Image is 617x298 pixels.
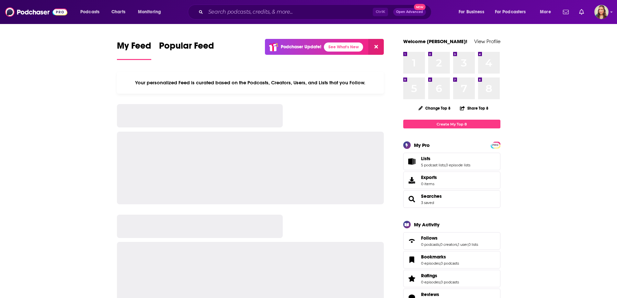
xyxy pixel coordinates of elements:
a: View Profile [474,38,500,44]
a: 0 episode lists [446,163,470,167]
span: My Feed [117,40,151,55]
span: Exports [421,174,437,180]
span: , [440,242,440,247]
button: open menu [133,7,169,17]
a: Lists [421,156,470,161]
div: Your personalized Feed is curated based on the Podcasts, Creators, Users, and Lists that you Follow. [117,72,384,94]
a: 0 creators [440,242,457,247]
a: 0 podcasts [440,261,459,266]
div: My Pro [414,142,430,148]
span: , [445,163,446,167]
span: For Business [459,7,484,17]
a: Searches [421,193,442,199]
button: Open AdvancedNew [393,8,426,16]
span: Ctrl K [373,8,388,16]
a: Lists [406,157,418,166]
a: Show notifications dropdown [577,6,587,18]
a: Ratings [421,273,459,279]
span: Lists [403,153,500,170]
span: Open Advanced [396,10,423,14]
span: Lists [421,156,430,161]
button: open menu [454,7,492,17]
a: Follows [406,236,418,245]
span: Popular Feed [159,40,214,55]
span: 0 items [421,182,437,186]
img: User Profile [594,5,609,19]
a: Searches [406,195,418,204]
a: Reviews [421,292,459,297]
a: Popular Feed [159,40,214,60]
span: Ratings [403,270,500,287]
span: Searches [403,190,500,208]
a: 1 user [458,242,468,247]
button: open menu [535,7,559,17]
span: Exports [406,176,418,185]
button: Show profile menu [594,5,609,19]
button: open menu [76,7,108,17]
span: Bookmarks [403,251,500,268]
span: Bookmarks [421,254,446,260]
div: Search podcasts, credits, & more... [194,5,438,19]
a: 0 podcasts [421,242,440,247]
p: Podchaser Update! [281,44,321,50]
a: 0 episodes [421,261,440,266]
a: Show notifications dropdown [560,6,571,18]
span: More [540,7,551,17]
a: 0 lists [468,242,478,247]
a: Exports [403,172,500,189]
span: Logged in as adriana.guzman [594,5,609,19]
a: 3 saved [421,200,434,205]
a: Bookmarks [406,255,418,264]
span: Podcasts [80,7,99,17]
span: Reviews [421,292,439,297]
a: 5 podcast lists [421,163,445,167]
span: Ratings [421,273,437,279]
input: Search podcasts, credits, & more... [206,7,373,17]
a: See What's New [324,42,363,52]
a: Bookmarks [421,254,459,260]
span: Charts [111,7,125,17]
img: Podchaser - Follow, Share and Rate Podcasts [5,6,67,18]
button: open menu [491,7,535,17]
a: Create My Top 8 [403,120,500,128]
button: Change Top 8 [415,104,455,112]
span: Follows [403,232,500,250]
a: Welcome [PERSON_NAME]! [403,38,467,44]
a: 0 episodes [421,280,440,284]
span: For Podcasters [495,7,526,17]
button: Share Top 8 [460,102,489,114]
span: Follows [421,235,438,241]
span: , [457,242,458,247]
a: PRO [492,142,499,147]
a: Charts [107,7,129,17]
a: 0 podcasts [440,280,459,284]
div: My Activity [414,221,440,228]
a: Ratings [406,274,418,283]
span: New [414,4,426,10]
a: Follows [421,235,478,241]
span: Monitoring [138,7,161,17]
a: My Feed [117,40,151,60]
